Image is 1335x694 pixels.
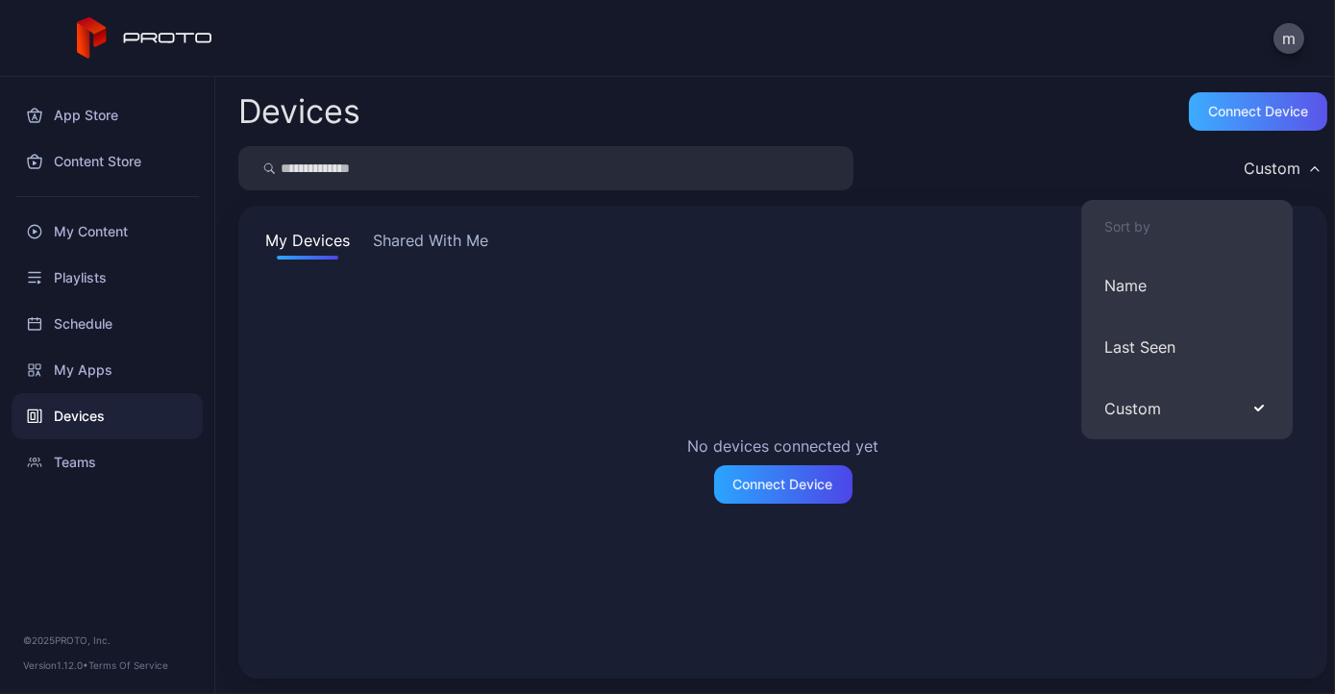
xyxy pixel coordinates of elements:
button: Connect Device [714,465,853,504]
a: Schedule [12,301,203,347]
a: App Store [12,92,203,138]
button: My Devices [261,229,354,260]
a: My Content [12,209,203,255]
button: Custom [1234,146,1327,190]
button: Sort by [1081,200,1293,255]
div: © 2025 PROTO, Inc. [23,632,191,648]
div: Connect device [1208,104,1308,119]
button: Connect device [1189,92,1327,131]
button: Last Seen [1081,316,1293,378]
h2: Devices [238,94,360,129]
a: Playlists [12,255,203,301]
a: My Apps [12,347,203,393]
span: Version 1.12.0 • [23,659,88,671]
a: Terms Of Service [88,659,168,671]
a: Content Store [12,138,203,185]
button: m [1273,23,1304,54]
div: Custom [1244,159,1300,178]
div: Connect Device [733,477,833,492]
button: Custom [1081,378,1293,439]
button: Name [1081,255,1293,316]
button: Shared With Me [369,229,492,260]
h2: No devices connected yet [687,434,878,458]
a: Devices [12,393,203,439]
a: Teams [12,439,203,485]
